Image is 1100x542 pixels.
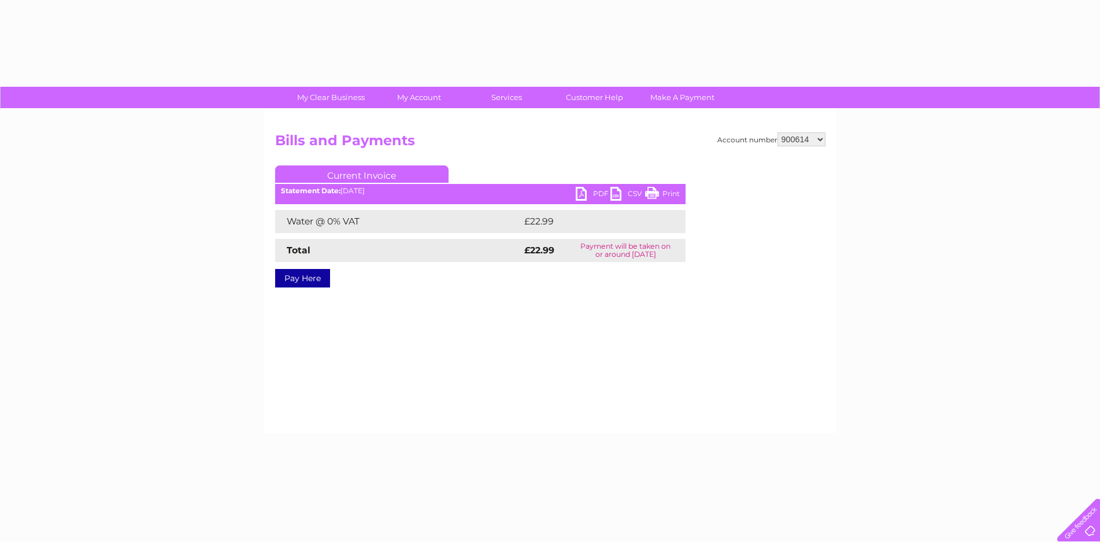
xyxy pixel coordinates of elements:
[524,245,554,256] strong: £22.99
[635,87,730,108] a: Make A Payment
[281,186,340,195] b: Statement Date:
[547,87,642,108] a: Customer Help
[371,87,466,108] a: My Account
[576,187,610,204] a: PDF
[275,187,686,195] div: [DATE]
[287,245,310,256] strong: Total
[283,87,379,108] a: My Clear Business
[521,210,662,233] td: £22.99
[459,87,554,108] a: Services
[275,165,449,183] a: Current Invoice
[610,187,645,204] a: CSV
[717,132,825,146] div: Account number
[275,269,330,287] a: Pay Here
[645,187,680,204] a: Print
[566,239,686,262] td: Payment will be taken on or around [DATE]
[275,132,825,154] h2: Bills and Payments
[275,210,521,233] td: Water @ 0% VAT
